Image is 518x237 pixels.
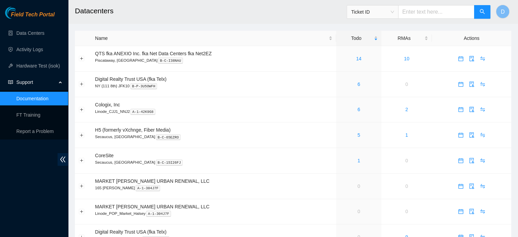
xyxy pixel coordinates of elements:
span: read [8,80,13,85]
span: audit [467,132,477,138]
button: audit [466,206,477,217]
a: swap [477,56,488,61]
a: calendar [455,107,466,112]
a: swap [477,183,488,189]
a: 1 [405,132,408,138]
img: Akamai Technologies [5,7,34,19]
a: 0 [405,209,408,214]
span: swap [477,132,488,138]
button: Expand row [79,158,84,163]
p: 165 [PERSON_NAME] [95,185,332,191]
a: 14 [356,56,362,61]
button: calendar [455,53,466,64]
span: Support [16,75,57,89]
input: Enter text here... [398,5,474,19]
a: calendar [455,82,466,87]
button: calendar [455,155,466,166]
a: calendar [455,56,466,61]
a: 0 [405,82,408,87]
span: double-left [58,153,68,166]
button: calendar [455,104,466,115]
a: swap [477,158,488,163]
span: Field Tech Portal [11,12,54,18]
span: swap [477,107,488,112]
a: 0 [405,158,408,163]
span: audit [467,82,477,87]
kbd: B-P-3U5OWFH [130,83,157,89]
a: 0 [358,183,360,189]
span: D [501,8,505,16]
a: 1 [358,158,360,163]
button: Expand row [79,132,84,138]
span: swap [477,183,488,189]
button: audit [466,181,477,192]
a: audit [466,158,477,163]
a: swap [477,82,488,87]
span: Cologix, Inc [95,102,120,107]
button: calendar [455,181,466,192]
span: MARKET [PERSON_NAME] URBAN RENEWAL, LLC [95,178,209,184]
span: swap [477,158,488,163]
span: swap [477,56,488,61]
kbd: A-1-304J7F [146,211,171,217]
button: swap [477,79,488,90]
a: 10 [404,56,409,61]
a: Data Centers [16,30,44,36]
a: audit [466,82,477,87]
span: calendar [456,132,466,138]
button: Expand row [79,107,84,112]
button: audit [466,130,477,140]
button: calendar [455,79,466,90]
a: 6 [358,107,360,112]
a: calendar [455,209,466,214]
a: audit [466,107,477,112]
span: audit [467,183,477,189]
button: audit [466,104,477,115]
span: H5 (formerly vXchnge, Fiber Media) [95,127,171,133]
button: swap [477,181,488,192]
a: Documentation [16,96,48,101]
button: D [496,5,509,18]
p: Linode_POP_Market_Halsey [95,210,332,217]
a: 0 [405,183,408,189]
span: swap [477,82,488,87]
span: swap [477,209,488,214]
a: audit [466,209,477,214]
button: Expand row [79,209,84,214]
button: Expand row [79,183,84,189]
span: search [480,9,485,15]
button: swap [477,53,488,64]
button: swap [477,155,488,166]
a: calendar [455,183,466,189]
a: swap [477,107,488,112]
a: calendar [455,158,466,163]
a: FT Training [16,112,41,118]
th: Actions [432,31,511,46]
span: MARKET [PERSON_NAME] URBAN RENEWAL, LLC [95,204,209,209]
a: 5 [358,132,360,138]
a: audit [466,132,477,138]
kbd: A-1-304J7F [136,185,160,191]
p: Linode_CJJ1_NNJ2 [95,108,332,115]
a: 0 [358,209,360,214]
span: audit [467,209,477,214]
p: NY {111 8th} JFK10 [95,83,332,89]
button: calendar [455,130,466,140]
a: Hardware Test (isok) [16,63,60,69]
button: Expand row [79,82,84,87]
span: QTS fka ANEXIO Inc. fka Net Data Centers fka Net2EZ [95,51,211,56]
button: search [474,5,490,19]
button: swap [477,104,488,115]
kbd: A-1-42K9G8 [130,109,155,115]
span: audit [467,107,477,112]
span: Digital Realty Trust USA (fka Telx) [95,76,167,82]
span: audit [467,56,477,61]
button: calendar [455,206,466,217]
a: Activity Logs [16,47,43,52]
